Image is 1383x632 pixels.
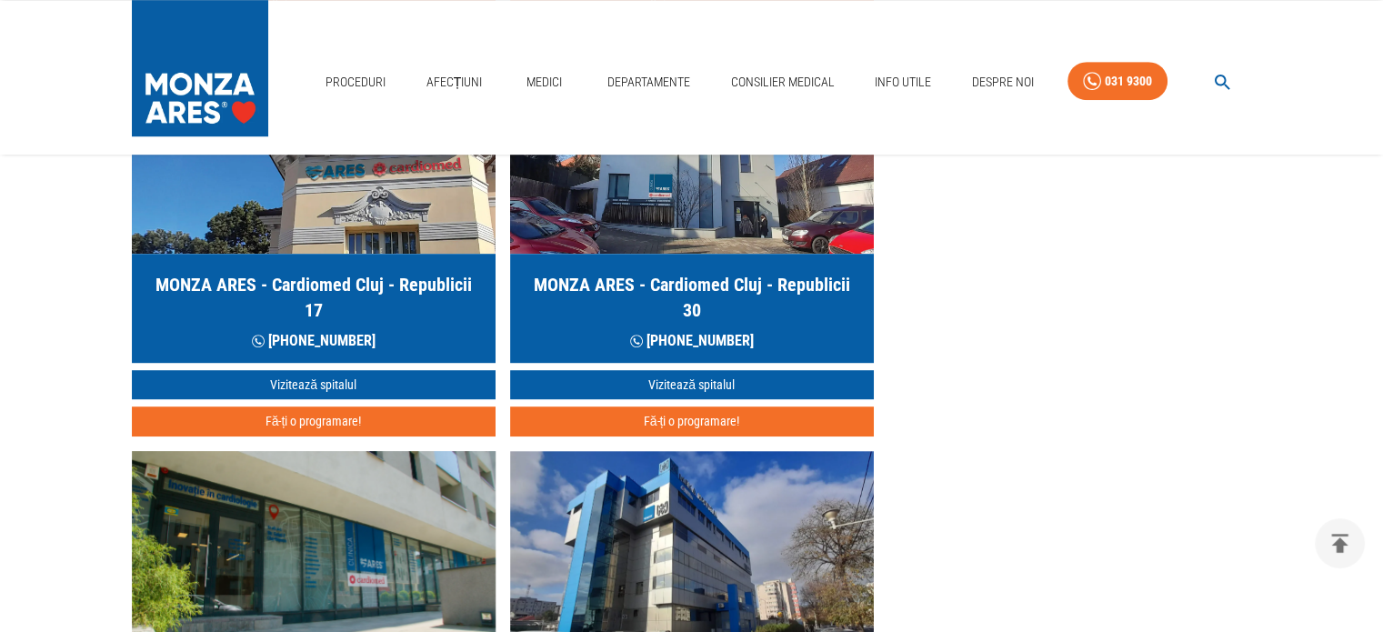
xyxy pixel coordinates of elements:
a: Vizitează spitalul [510,370,874,400]
a: Despre Noi [965,64,1041,101]
h5: MONZA ARES - Cardiomed Cluj - Republicii 17 [146,272,481,323]
a: 031 9300 [1067,62,1168,101]
a: Afecțiuni [419,64,490,101]
a: Medici [516,64,574,101]
a: Departamente [600,64,697,101]
a: Vizitează spitalul [132,370,496,400]
p: [PHONE_NUMBER] [630,330,754,352]
p: [PHONE_NUMBER] [252,330,376,352]
button: delete [1315,518,1365,568]
div: 031 9300 [1105,70,1152,93]
a: Info Utile [867,64,938,101]
h5: MONZA ARES - Cardiomed Cluj - Republicii 30 [525,272,859,323]
a: MONZA ARES - Cardiomed Cluj - Republicii 17 [PHONE_NUMBER] [132,35,496,363]
button: Fă-ți o programare! [510,406,874,436]
a: Consilier Medical [723,64,841,101]
a: MONZA ARES - Cardiomed Cluj - Republicii 30 [PHONE_NUMBER] [510,35,874,363]
a: Proceduri [318,64,393,101]
button: Fă-ți o programare! [132,406,496,436]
